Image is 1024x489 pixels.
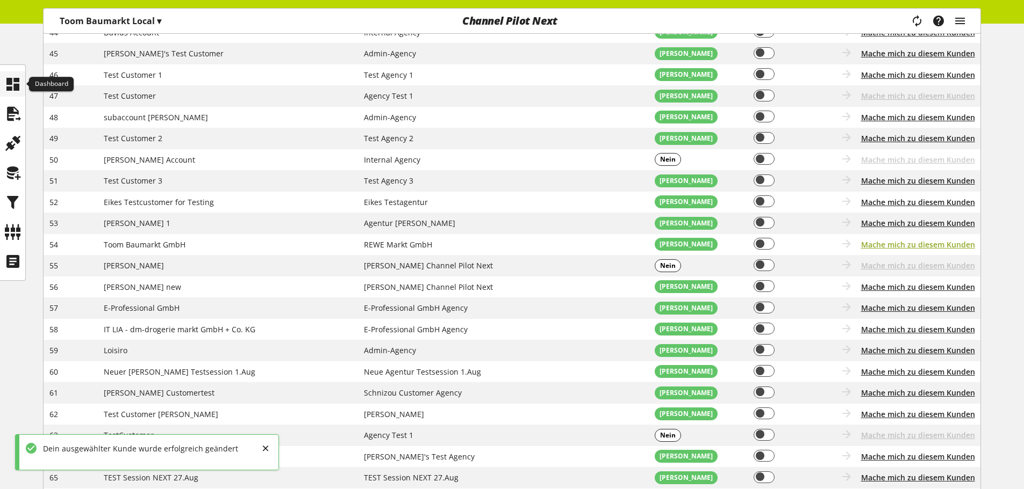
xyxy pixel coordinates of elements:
[660,91,713,101] span: [PERSON_NAME]
[49,260,58,271] span: 55
[104,282,181,292] span: [PERSON_NAME] new
[364,239,432,250] span: REWE Markt GmbH
[49,324,58,334] span: 58
[660,473,713,483] span: [PERSON_NAME]
[104,367,255,377] span: Neuer [PERSON_NAME] Testsession 1.Aug
[104,176,162,186] span: Test Customer 3
[660,388,713,398] span: [PERSON_NAME]
[660,261,676,271] span: Nein
[861,472,975,483] button: Mache mich zu diesem Kunden
[364,133,413,143] span: Test Agency 2
[861,239,975,250] button: Mache mich zu diesem Kunden
[861,281,975,293] span: Mache mich zu diesem Kunden
[104,218,170,228] span: [PERSON_NAME] 1
[49,218,58,228] span: 53
[49,27,58,38] span: 44
[38,443,238,454] div: Dein ausgewählter Kunde wurde erfolgreich geändert
[660,451,713,461] span: [PERSON_NAME]
[29,77,74,92] div: Dashboard
[660,155,676,164] span: Nein
[49,367,58,377] span: 60
[104,430,154,440] span: TestCustomer
[104,472,198,483] span: TEST Session NEXT 27.Aug
[861,345,975,356] span: Mache mich zu diesem Kunden
[861,387,975,398] button: Mache mich zu diesem Kunden
[660,218,713,228] span: [PERSON_NAME]
[861,366,975,377] button: Mache mich zu diesem Kunden
[660,239,713,249] span: [PERSON_NAME]
[104,155,195,165] span: [PERSON_NAME] Account
[861,48,975,59] button: Mache mich zu diesem Kunden
[364,388,462,398] span: Schnizou Customer Agency
[364,430,413,440] span: Agency Test 1
[660,112,713,122] span: [PERSON_NAME]
[861,408,975,420] button: Mache mich zu diesem Kunden
[364,367,481,377] span: Neue Agentur Testsession 1.Aug
[104,197,214,207] span: Eikes Testcustomer for Testing
[157,15,161,27] span: ▾
[49,48,58,59] span: 45
[364,112,416,122] span: Admin-Agency
[861,69,975,81] button: Mache mich zu diesem Kunden
[660,134,713,143] span: [PERSON_NAME]
[364,451,475,462] span: [PERSON_NAME]'s Test Agency
[60,14,161,27] p: Toom Baumarkt Local
[364,345,416,355] span: Admin-Agency
[861,217,975,229] button: Mache mich zu diesem Kunden
[364,218,455,228] span: Agentur [PERSON_NAME]
[861,196,975,208] button: Mache mich zu diesem Kunden
[364,197,428,207] span: Eikes Testagentur
[861,429,975,441] span: Mache mich zu diesem Kunden
[49,176,58,186] span: 51
[49,133,58,143] span: 49
[660,324,713,334] span: [PERSON_NAME]
[660,176,713,186] span: [PERSON_NAME]
[49,239,58,250] span: 54
[49,303,58,313] span: 57
[660,430,676,440] span: Nein
[49,197,58,207] span: 52
[104,239,185,250] span: Toom Baumarkt GmbH
[49,345,58,355] span: 59
[364,260,493,271] span: [PERSON_NAME] Channel Pilot Next
[660,303,713,313] span: [PERSON_NAME]
[660,70,713,79] span: [PERSON_NAME]
[49,430,58,440] span: 63
[364,472,459,483] span: TEST Session NEXT 27.Aug
[861,154,975,165] span: Mache mich zu diesem Kunden
[49,472,58,483] span: 65
[364,303,468,313] span: E-Professional GmbH Agency
[861,112,975,123] button: Mache mich zu diesem Kunden
[364,176,413,186] span: Test Agency 3
[104,324,255,334] span: IT LIA - dm-drogerie markt GmbH + Co. KG
[49,112,58,122] span: 48
[861,133,975,144] button: Mache mich zu diesem Kunden
[104,70,162,80] span: Test Customer 1
[660,367,713,376] span: [PERSON_NAME]
[660,49,713,59] span: [PERSON_NAME]
[660,346,713,355] span: [PERSON_NAME]
[104,388,214,398] span: [PERSON_NAME] Customertest
[104,48,224,59] span: [PERSON_NAME]'s Test Customer
[104,112,208,122] span: subaccount [PERSON_NAME]
[364,282,493,292] span: [PERSON_NAME] Channel Pilot Next
[104,27,159,38] span: Davids Account
[49,70,58,80] span: 46
[861,302,975,313] button: Mache mich zu diesem Kunden
[660,282,713,291] span: [PERSON_NAME]
[364,155,420,165] span: Internal Agency
[49,155,58,165] span: 50
[861,451,975,462] button: Mache mich zu diesem Kunden
[861,90,975,101] button: Mache mich zu diesem Kunden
